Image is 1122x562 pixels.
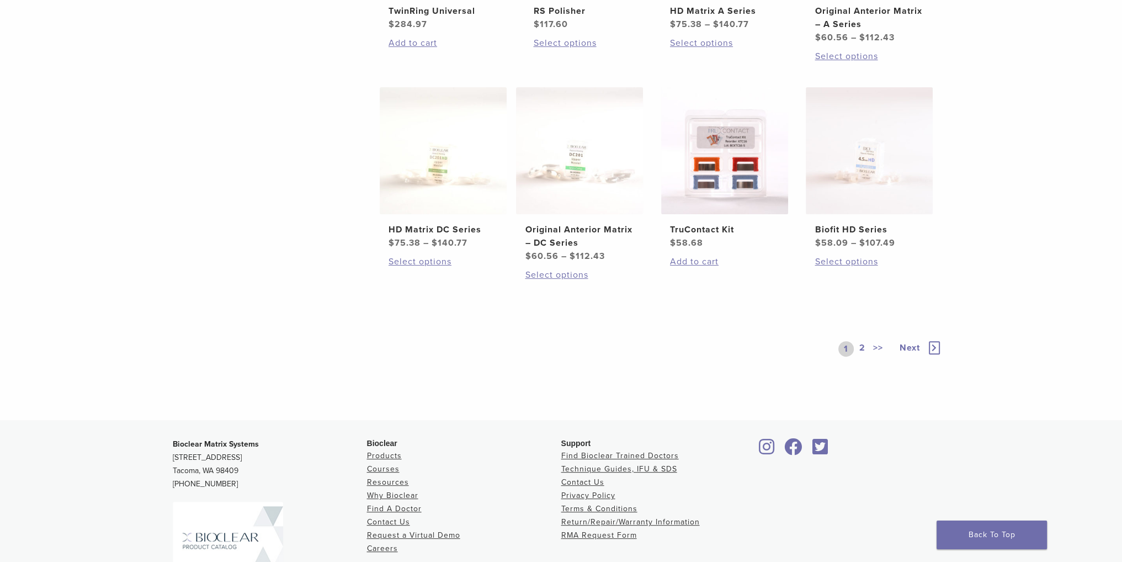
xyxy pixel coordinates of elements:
[533,19,567,30] bdi: 117.60
[367,439,397,448] span: Bioclear
[670,19,676,30] span: $
[389,237,421,248] bdi: 75.38
[859,237,865,248] span: $
[516,87,643,214] img: Original Anterior Matrix - DC Series
[173,438,367,491] p: [STREET_ADDRESS] Tacoma, WA 98409 [PHONE_NUMBER]
[561,439,591,448] span: Support
[809,445,832,456] a: Bioclear
[859,32,865,43] span: $
[389,19,395,30] span: $
[670,19,702,30] bdi: 75.38
[670,255,779,268] a: Add to cart: “TruContact Kit”
[561,491,615,500] a: Privacy Policy
[389,4,498,18] h2: TwinRing Universal
[367,504,422,513] a: Find A Doctor
[561,251,566,262] span: –
[670,237,676,248] span: $
[859,32,894,43] bdi: 112.43
[380,87,507,214] img: HD Matrix DC Series
[423,237,429,248] span: –
[533,4,642,18] h2: RS Polisher
[815,32,821,43] span: $
[713,19,719,30] span: $
[561,517,700,527] a: Return/Repair/Warranty Information
[815,223,924,236] h2: Biofit HD Series
[781,445,806,456] a: Bioclear
[705,19,710,30] span: –
[815,50,924,63] a: Select options for “Original Anterior Matrix - A Series”
[525,251,531,262] span: $
[670,223,779,236] h2: TruContact Kit
[661,87,789,250] a: TruContact KitTruContact Kit $58.68
[561,478,604,487] a: Contact Us
[533,19,539,30] span: $
[815,237,821,248] span: $
[871,341,885,357] a: >>
[670,36,779,50] a: Select options for “HD Matrix A Series”
[859,237,895,248] bdi: 107.49
[367,517,410,527] a: Contact Us
[367,544,398,553] a: Careers
[367,531,460,540] a: Request a Virtual Demo
[661,87,788,214] img: TruContact Kit
[515,87,644,263] a: Original Anterior Matrix - DC SeriesOriginal Anterior Matrix – DC Series
[815,237,848,248] bdi: 58.09
[379,87,508,250] a: HD Matrix DC SeriesHD Matrix DC Series
[173,439,259,449] strong: Bioclear Matrix Systems
[367,451,402,460] a: Products
[561,504,637,513] a: Terms & Conditions
[670,4,779,18] h2: HD Matrix A Series
[561,531,637,540] a: RMA Request Form
[569,251,604,262] bdi: 112.43
[850,32,856,43] span: –
[432,237,438,248] span: $
[367,464,400,474] a: Courses
[838,341,854,357] a: 1
[389,237,395,248] span: $
[815,4,924,31] h2: Original Anterior Matrix – A Series
[937,521,1047,549] a: Back To Top
[670,237,703,248] bdi: 58.68
[389,255,498,268] a: Select options for “HD Matrix DC Series”
[569,251,575,262] span: $
[389,19,427,30] bdi: 284.97
[389,223,498,236] h2: HD Matrix DC Series
[857,341,868,357] a: 2
[850,237,856,248] span: –
[561,451,679,460] a: Find Bioclear Trained Doctors
[806,87,933,214] img: Biofit HD Series
[525,251,558,262] bdi: 60.56
[561,464,677,474] a: Technique Guides, IFU & SDS
[367,491,418,500] a: Why Bioclear
[713,19,749,30] bdi: 140.77
[805,87,934,250] a: Biofit HD SeriesBiofit HD Series
[525,268,634,282] a: Select options for “Original Anterior Matrix - DC Series”
[525,223,634,250] h2: Original Anterior Matrix – DC Series
[432,237,467,248] bdi: 140.77
[900,342,920,353] span: Next
[367,478,409,487] a: Resources
[756,445,779,456] a: Bioclear
[389,36,498,50] a: Add to cart: “TwinRing Universal”
[815,255,924,268] a: Select options for “Biofit HD Series”
[533,36,642,50] a: Select options for “RS Polisher”
[815,32,848,43] bdi: 60.56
